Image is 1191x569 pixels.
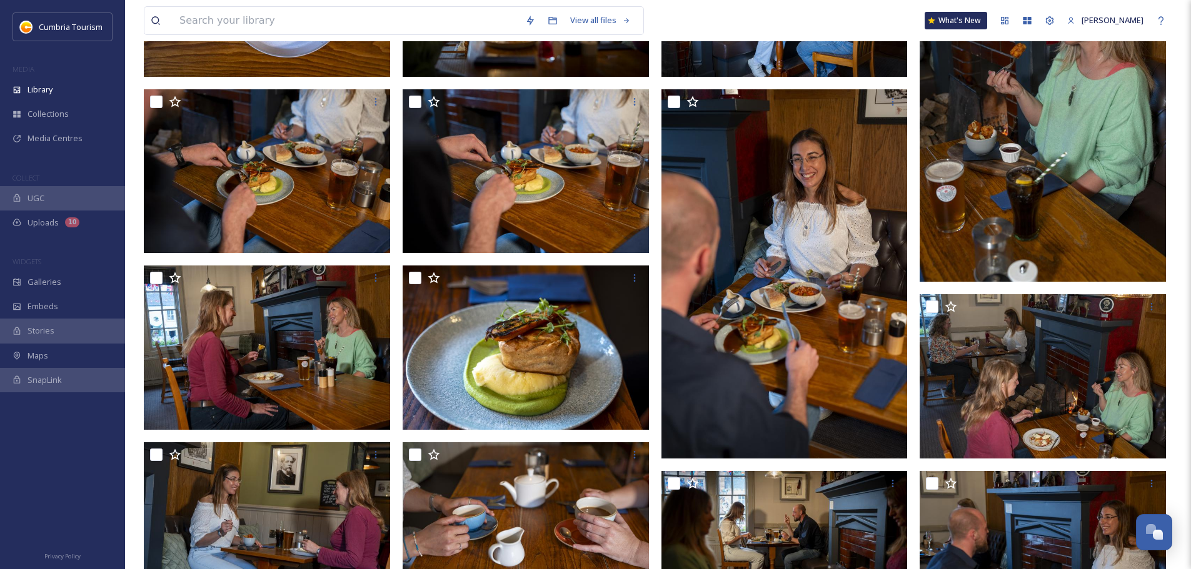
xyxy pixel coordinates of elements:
span: WIDGETS [13,257,41,266]
span: Library [28,84,53,96]
img: CUMBRIATOURISM_240604_PaulMitchell_TheHowardArmsBrampton_ (28 of 64).jpg [403,265,649,430]
img: CUMBRIATOURISM_240604_PaulMitchell_TheHowardArmsBrampton_ (21 of 64).jpg [144,265,390,430]
img: images.jpg [20,21,33,33]
div: 10 [65,217,79,227]
img: CUMBRIATOURISM_240604_PaulMitchell_TheHowardArmsBrampton_ (38 of 64).jpg [144,89,390,254]
img: CUMBRIATOURISM_240604_PaulMitchell_TheHowardArmsBrampton_ (22 of 64).jpg [920,294,1166,458]
a: Privacy Policy [44,548,81,563]
span: Uploads [28,217,59,229]
span: Collections [28,108,69,120]
span: Maps [28,350,48,362]
span: [PERSON_NAME] [1082,14,1143,26]
span: Cumbria Tourism [39,21,103,32]
span: Embeds [28,300,58,312]
span: MEDIA [13,64,34,74]
button: Open Chat [1136,514,1172,550]
span: Stories [28,325,54,337]
span: SnapLink [28,374,62,386]
span: COLLECT [13,173,39,182]
span: Galleries [28,276,61,288]
a: What's New [925,12,987,29]
span: Media Centres [28,132,83,144]
img: CUMBRIATOURISM_240604_PaulMitchell_TheHowardArmsBrampton_ (39 of 64).jpg [661,89,908,458]
span: Privacy Policy [44,552,81,560]
img: CUMBRIATOURISM_240604_PaulMitchell_TheHowardArmsBrampton_ (37 of 64).jpg [403,89,649,254]
input: Search your library [173,7,519,34]
a: [PERSON_NAME] [1061,8,1150,32]
a: View all files [564,8,637,32]
span: UGC [28,192,44,204]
